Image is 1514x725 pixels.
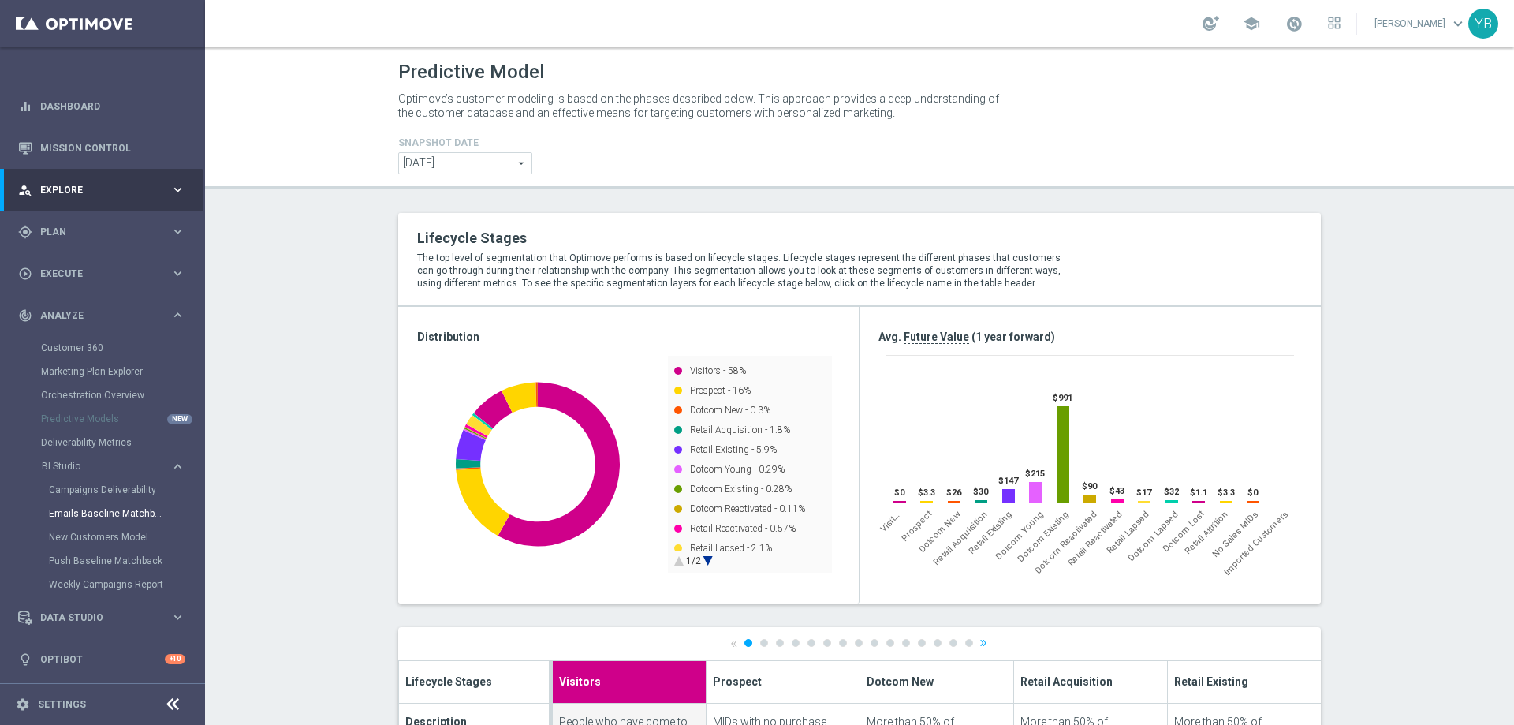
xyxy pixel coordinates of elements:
[17,611,186,624] div: Data Studio keyboard_arrow_right
[690,385,751,396] text: Prospect - 16%
[170,610,185,625] i: keyboard_arrow_right
[17,184,186,196] button: person_search Explore keyboard_arrow_right
[49,507,164,520] a: Emails Baseline Matchback
[931,509,990,567] span: Retail Acquisition
[417,330,840,344] h3: Distribution
[167,414,192,424] div: NEW
[17,142,186,155] div: Mission Control
[994,509,1046,561] span: Dotcom Young
[904,331,969,344] span: Future Value
[730,637,738,648] a: «
[17,267,186,280] button: play_circle_outline Execute keyboard_arrow_right
[41,342,164,354] a: Customer 360
[18,99,32,114] i: equalizer
[792,639,800,647] a: 4
[41,365,164,378] a: Marketing Plan Explorer
[1190,488,1207,498] text: $1.1
[170,266,185,281] i: keyboard_arrow_right
[690,424,790,435] text: Retail Acquisition - 1.8%
[170,182,185,197] i: keyboard_arrow_right
[18,85,185,127] div: Dashboard
[967,509,1014,556] span: Retail Existing
[42,462,170,471] div: BI Studio
[1247,488,1259,498] text: $0
[690,503,805,514] text: Dotcom Reactivated - 0.11%
[971,331,1055,343] span: (1 year forward)
[1174,672,1248,689] span: Retail Existing
[823,639,831,647] a: 6
[49,531,164,544] a: New Customers Model
[17,226,186,238] button: gps_fixed Plan keyboard_arrow_right
[839,639,847,647] a: 7
[690,365,746,376] text: Visitors - 58%
[17,100,186,113] button: equalizer Dashboard
[1468,9,1498,39] div: YB
[1065,509,1124,568] span: Retail Reactivated
[690,523,796,534] text: Retail Reactivated - 0.57%
[41,454,203,596] div: BI Studio
[18,225,32,239] i: gps_fixed
[1243,15,1260,32] span: school
[1161,509,1206,554] span: Dotcom Lost
[559,672,601,689] span: Visitors
[17,309,186,322] button: track_changes Analyze keyboard_arrow_right
[16,697,30,712] i: settings
[918,639,926,647] a: 12
[855,639,863,647] a: 8
[18,267,170,281] div: Execute
[49,525,203,549] div: New Customers Model
[807,639,815,647] a: 5
[18,308,32,323] i: track_changes
[1373,12,1468,36] a: [PERSON_NAME]keyboard_arrow_down
[41,407,203,431] div: Predictive Models
[18,183,170,197] div: Explore
[38,700,86,709] a: Settings
[49,573,203,596] div: Weekly Campaigns Report
[40,269,170,278] span: Execute
[165,654,185,664] div: +10
[417,252,1075,290] p: The top level of segmentation that Optimove performs is based on lifecycle stages. Lifecycle stag...
[886,639,894,647] a: 10
[760,639,768,647] a: 2
[1053,393,1072,403] text: $991
[40,85,185,127] a: Dashboard
[18,267,32,281] i: play_circle_outline
[40,311,170,320] span: Analyze
[18,308,170,323] div: Analyze
[18,225,170,239] div: Plan
[1184,509,1231,556] span: Retail Attrition
[949,639,957,647] a: 14
[1449,15,1467,32] span: keyboard_arrow_down
[398,92,1005,120] p: Optimove’s customer modeling is based on the phases described below. This approach provides a dee...
[170,224,185,239] i: keyboard_arrow_right
[1164,487,1179,497] text: $32
[1109,486,1124,496] text: $43
[49,478,203,502] div: Campaigns Deliverability
[18,127,185,169] div: Mission Control
[1127,509,1181,563] span: Dotcom Lapsed
[41,436,164,449] a: Deliverability Metrics
[41,460,186,473] button: BI Studio keyboard_arrow_right
[744,639,752,647] a: 1
[18,183,32,197] i: person_search
[1222,509,1291,577] span: Imported Customers
[40,185,170,195] span: Explore
[17,653,186,666] div: lightbulb Optibot +10
[1210,509,1261,559] span: No Sales MIDs
[18,638,185,680] div: Optibot
[40,613,170,622] span: Data Studio
[1136,488,1152,498] text: $17
[1025,469,1045,479] text: $215
[1020,672,1113,689] span: Retail Acquisition
[934,639,942,647] a: 13
[918,488,935,498] text: $3.3
[686,555,701,566] text: 1/2
[170,308,185,323] i: keyboard_arrow_right
[878,331,901,343] span: Avg.
[40,127,185,169] a: Mission Control
[41,360,203,383] div: Marketing Plan Explorer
